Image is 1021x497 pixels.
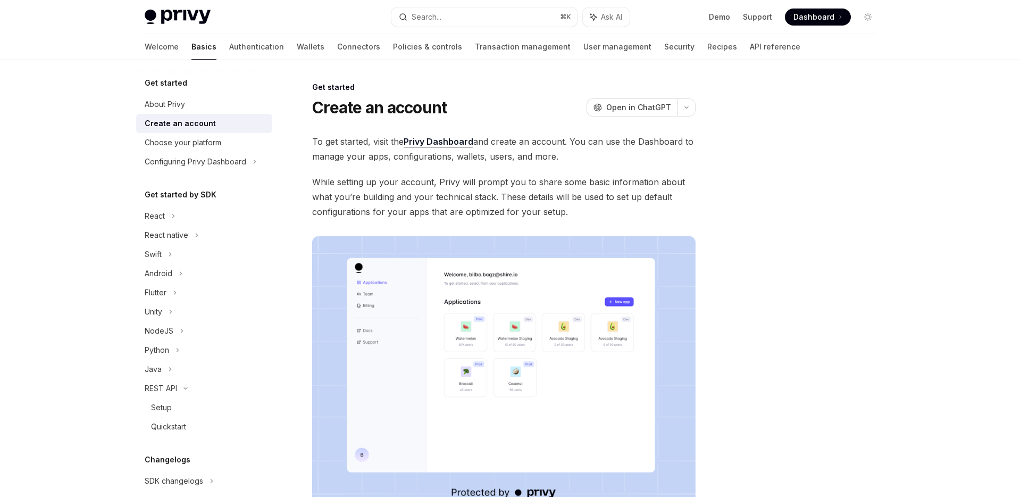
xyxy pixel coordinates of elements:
a: User management [583,34,651,60]
a: Privy Dashboard [404,136,473,147]
span: Dashboard [793,12,834,22]
a: Policies & controls [393,34,462,60]
div: Choose your platform [145,136,221,149]
div: Java [145,363,162,376]
div: Create an account [145,117,216,130]
a: Create an account [136,114,272,133]
span: Ask AI [601,12,622,22]
div: Swift [145,248,162,261]
div: Get started [312,82,696,93]
a: Authentication [229,34,284,60]
a: Demo [709,12,730,22]
a: Security [664,34,694,60]
span: ⌘ K [560,13,571,21]
a: Choose your platform [136,133,272,152]
a: Wallets [297,34,324,60]
a: Support [743,12,772,22]
a: Basics [191,34,216,60]
button: Open in ChatGPT [587,98,677,117]
div: Python [145,344,169,357]
a: About Privy [136,95,272,114]
div: Android [145,267,172,280]
h5: Changelogs [145,453,190,466]
button: Toggle dark mode [859,9,876,26]
img: light logo [145,10,211,24]
a: Recipes [707,34,737,60]
a: API reference [750,34,800,60]
div: Search... [412,11,441,23]
a: Dashboard [785,9,851,26]
h5: Get started [145,77,187,89]
div: Configuring Privy Dashboard [145,155,246,168]
div: NodeJS [145,325,173,337]
a: Setup [136,398,272,417]
span: To get started, visit the and create an account. You can use the Dashboard to manage your apps, c... [312,134,696,164]
div: SDK changelogs [145,475,203,487]
button: Search...⌘K [391,7,578,27]
span: While setting up your account, Privy will prompt you to share some basic information about what y... [312,175,696,219]
span: Open in ChatGPT [606,102,671,113]
div: React native [145,229,188,242]
div: About Privy [145,98,185,111]
button: Ask AI [583,7,630,27]
a: Quickstart [136,417,272,436]
div: Flutter [145,286,166,299]
h1: Create an account [312,98,447,117]
div: React [145,210,165,222]
div: Quickstart [151,420,186,433]
div: Setup [151,401,172,414]
a: Transaction management [475,34,571,60]
a: Connectors [337,34,380,60]
div: REST API [145,382,177,395]
a: Welcome [145,34,179,60]
div: Unity [145,305,162,318]
h5: Get started by SDK [145,188,216,201]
